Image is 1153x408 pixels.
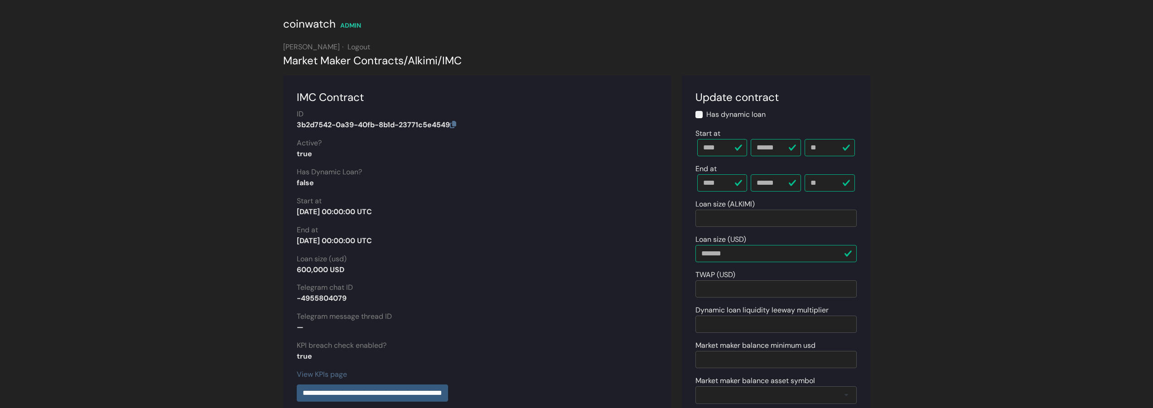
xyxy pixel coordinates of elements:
[297,265,344,274] strong: 600,000 USD
[297,351,312,361] strong: true
[297,311,392,322] label: Telegram message thread ID
[297,282,353,293] label: Telegram chat ID
[347,42,370,52] a: Logout
[438,53,442,67] span: /
[283,42,870,53] div: [PERSON_NAME]
[297,109,304,120] label: ID
[695,340,815,351] label: Market maker balance minimum usd
[297,120,456,130] strong: 3b2d7542-0a39-40fb-8b1d-23771c5e4549
[297,149,312,158] strong: true
[342,42,343,52] span: ·
[695,305,829,316] label: Dynamic loan liquidity leeway multiplier
[297,225,318,235] label: End at
[297,207,372,216] strong: [DATE] 00:00:00 UTC
[695,128,720,139] label: Start at
[404,53,408,67] span: /
[297,196,322,206] label: Start at
[297,178,314,187] strong: false
[283,53,870,69] div: Market Maker Contracts Alkimi IMC
[297,138,322,149] label: Active?
[283,20,361,30] a: coinwatch ADMIN
[283,16,336,32] div: coinwatch
[695,199,755,210] label: Loan size (ALKIMI)
[695,269,735,280] label: TWAP (USD)
[297,322,304,332] strong: —
[297,293,347,303] strong: -4955804079
[297,167,362,178] label: Has Dynamic Loan?
[297,340,386,351] label: KPI breach check enabled?
[695,163,717,174] label: End at
[297,236,372,245] strong: [DATE] 00:00:00 UTC
[297,370,347,379] a: View KPIs page
[340,21,361,30] div: ADMIN
[297,254,347,264] label: Loan size (usd)
[297,89,657,106] div: IMC Contract
[695,89,857,106] div: Update contract
[695,234,746,245] label: Loan size (USD)
[695,375,815,386] label: Market maker balance asset symbol
[706,109,766,120] label: Has dynamic loan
